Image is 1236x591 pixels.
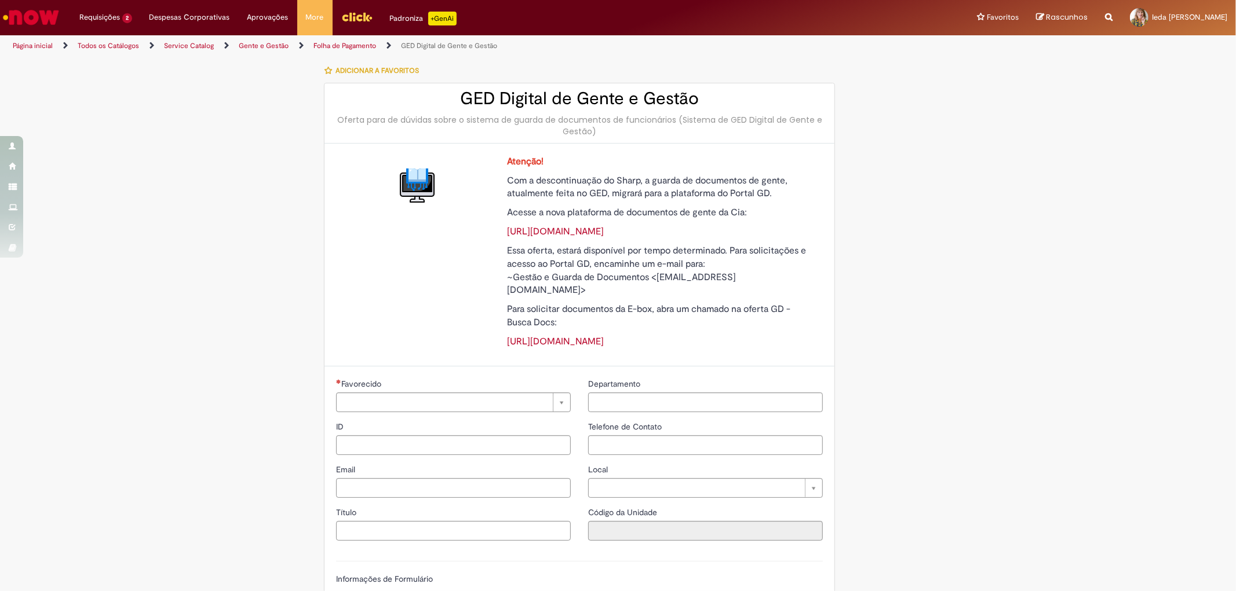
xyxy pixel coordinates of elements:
a: Folha de Pagamento [313,41,376,50]
span: Título [336,507,359,517]
input: Código da Unidade [588,521,823,541]
strong: Atenção! [507,156,544,167]
input: ID [336,435,571,455]
h2: GED Digital de Gente e Gestão [336,89,823,108]
img: ServiceNow [1,6,61,29]
a: Limpar campo Local [588,478,823,498]
span: Para solicitar documentos da E-box, abra um chamado na oferta GD - Busca Docs: [507,303,790,328]
a: GED Digital de Gente e Gestão [401,41,497,50]
span: Com a descontinuação do Sharp, a guarda de documentos de gente, atualmente feita no GED, migrará ... [507,175,787,200]
label: Somente leitura - Código da Unidade [588,506,659,518]
a: Service Catalog [164,41,214,50]
label: Informações de Formulário [336,574,433,584]
span: Necessários - Favorecido [341,379,384,389]
span: ~Gestão e Guarda de Documentos <[EMAIL_ADDRESS][DOMAIN_NAME]> [507,271,736,296]
span: Aprovações [247,12,289,23]
span: Acesse a nova plataforma de documentos de gente da Cia: [507,207,747,218]
span: More [306,12,324,23]
a: Limpar campo Favorecido [336,392,571,412]
a: [URL][DOMAIN_NAME] [507,226,604,237]
div: Oferta para de dúvidas sobre o sistema de guarda de documentos de funcionários (Sistema de GED Di... [336,114,823,137]
a: Página inicial [13,41,53,50]
span: Favoritos [987,12,1019,23]
div: Padroniza [390,12,457,25]
p: +GenAi [428,12,457,25]
span: Local [588,464,610,475]
img: GED Digital de Gente e Gestão [399,167,436,204]
input: Email [336,478,571,498]
a: Rascunhos [1036,12,1088,23]
span: Rascunhos [1046,12,1088,23]
ul: Trilhas de página [9,35,815,57]
span: Telefone de Contato [588,421,664,432]
span: Essa oferta, estará disponível por tempo determinado. Para solicitações e acesso ao Portal GD, en... [507,245,806,270]
span: Adicionar a Favoritos [336,66,419,75]
span: Email [336,464,358,475]
input: Telefone de Contato [588,435,823,455]
img: click_logo_yellow_360x200.png [341,8,373,25]
input: Departamento [588,392,823,412]
span: Despesas Corporativas [150,12,230,23]
span: Ieda [PERSON_NAME] [1152,12,1227,22]
span: Necessários [336,379,341,384]
span: Departamento [588,379,643,389]
a: Todos os Catálogos [78,41,139,50]
a: Gente e Gestão [239,41,289,50]
span: Requisições [79,12,120,23]
span: ID [336,421,346,432]
a: [URL][DOMAIN_NAME] [507,336,604,347]
span: 2 [122,13,132,23]
input: Título [336,521,571,541]
button: Adicionar a Favoritos [324,58,425,83]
